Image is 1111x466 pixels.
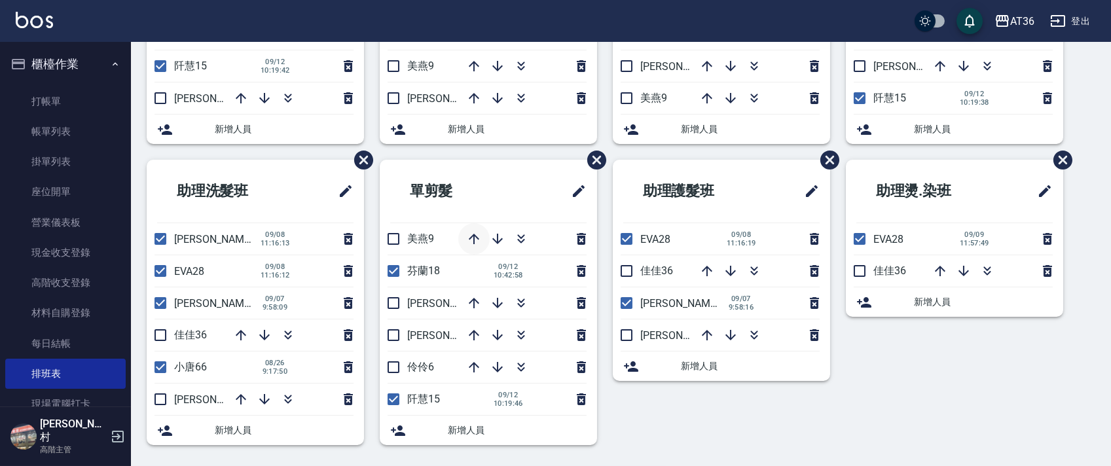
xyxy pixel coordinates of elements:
[5,238,126,268] a: 現金收支登錄
[640,329,731,342] span: [PERSON_NAME]56
[640,60,731,73] span: [PERSON_NAME]16
[407,361,434,373] span: 伶伶6
[261,271,290,279] span: 11:16:12
[563,175,587,207] span: 修改班表的標題
[640,92,667,104] span: 美燕9
[640,297,731,310] span: [PERSON_NAME]58
[727,239,756,247] span: 11:16:19
[873,233,903,245] span: EVA28
[5,268,126,298] a: 高階收支登錄
[1010,13,1034,29] div: AT36
[448,423,587,437] span: 新增人員
[873,264,906,277] span: 佳佳36
[261,239,290,247] span: 11:16:13
[174,393,264,406] span: [PERSON_NAME]56
[494,271,523,279] span: 10:42:58
[5,207,126,238] a: 營業儀表板
[960,239,989,247] span: 11:57:49
[5,359,126,389] a: 排班表
[380,115,597,144] div: 新增人員
[989,8,1040,35] button: AT36
[914,122,1053,136] span: 新增人員
[873,60,964,73] span: [PERSON_NAME]11
[623,168,765,215] h2: 助理護髮班
[215,122,354,136] span: 新增人員
[5,147,126,177] a: 掛單列表
[846,115,1063,144] div: 新增人員
[5,389,126,419] a: 現場電腦打卡
[613,351,830,381] div: 新增人員
[5,329,126,359] a: 每日結帳
[407,297,498,310] span: [PERSON_NAME]11
[174,265,204,278] span: EVA28
[407,232,434,245] span: 美燕9
[261,66,290,75] span: 10:19:42
[174,60,207,72] span: 阡慧15
[810,141,841,179] span: 刪除班表
[40,418,107,444] h5: [PERSON_NAME]村
[956,8,983,34] button: save
[330,175,354,207] span: 修改班表的標題
[856,168,1000,215] h2: 助理燙.染班
[407,92,498,105] span: [PERSON_NAME]16
[846,287,1063,317] div: 新增人員
[407,329,498,342] span: [PERSON_NAME]16
[147,416,364,445] div: 新增人員
[174,92,264,105] span: [PERSON_NAME]11
[1045,9,1095,33] button: 登出
[5,86,126,116] a: 打帳單
[261,262,290,271] span: 09/08
[261,359,289,367] span: 08/26
[960,230,989,239] span: 09/09
[261,367,289,376] span: 9:17:50
[681,122,820,136] span: 新增人員
[215,423,354,437] span: 新增人員
[261,303,289,312] span: 9:58:09
[407,393,440,405] span: 阡慧15
[261,295,289,303] span: 09/07
[147,115,364,144] div: 新增人員
[873,92,906,104] span: 阡慧15
[380,416,597,445] div: 新增人員
[727,230,756,239] span: 09/08
[960,90,989,98] span: 09/12
[494,399,523,408] span: 10:19:46
[681,359,820,373] span: 新增人員
[494,262,523,271] span: 09/12
[494,391,523,399] span: 09/12
[1044,141,1074,179] span: 刪除班表
[1029,175,1053,207] span: 修改班表的標題
[640,264,673,277] span: 佳佳36
[10,423,37,450] img: Person
[5,177,126,207] a: 座位開單
[407,60,434,72] span: 美燕9
[16,12,53,28] img: Logo
[407,264,440,277] span: 芬蘭18
[5,47,126,81] button: 櫃檯作業
[796,175,820,207] span: 修改班表的標題
[40,444,107,456] p: 高階主管
[613,115,830,144] div: 新增人員
[261,58,290,66] span: 09/12
[261,230,290,239] span: 09/08
[5,116,126,147] a: 帳單列表
[390,168,518,215] h2: 單剪髮
[727,303,756,312] span: 9:58:16
[157,168,299,215] h2: 助理洗髮班
[174,297,264,310] span: [PERSON_NAME]58
[448,122,587,136] span: 新增人員
[174,361,207,373] span: 小唐66
[727,295,756,303] span: 09/07
[174,233,264,245] span: [PERSON_NAME]55
[174,329,207,341] span: 佳佳36
[577,141,608,179] span: 刪除班表
[640,233,670,245] span: EVA28
[344,141,375,179] span: 刪除班表
[914,295,1053,309] span: 新增人員
[960,98,989,107] span: 10:19:38
[5,298,126,328] a: 材料自購登錄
